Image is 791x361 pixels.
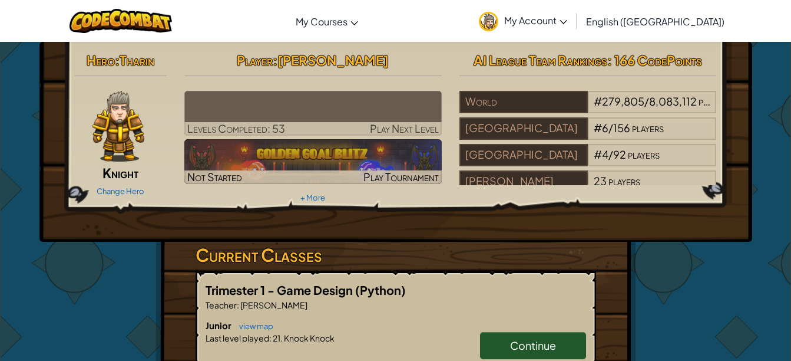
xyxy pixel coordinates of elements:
span: Knight [102,165,138,181]
a: World#279,805/8,083,112players [459,102,717,116]
span: [PERSON_NAME] [239,300,307,310]
a: + More [300,193,325,202]
span: Knock Knock [283,333,335,343]
span: Play Tournament [363,170,439,183]
span: : [115,52,120,68]
a: [GEOGRAPHIC_DATA]#6/156players [459,129,717,142]
span: / [608,121,613,134]
img: CodeCombat logo [69,9,173,33]
span: : [269,333,272,343]
a: Not StartedPlay Tournament [184,139,442,184]
span: players [628,147,660,161]
span: Player [237,52,273,68]
span: 23 [594,174,607,188]
span: My Courses [296,15,347,28]
span: / [644,94,649,108]
a: English ([GEOGRAPHIC_DATA]) [580,5,730,37]
span: Not Started [187,170,242,183]
h3: Current Classes [196,242,596,268]
a: [GEOGRAPHIC_DATA]#4/92players [459,155,717,169]
span: [PERSON_NAME] [277,52,389,68]
span: English ([GEOGRAPHIC_DATA]) [586,15,724,28]
span: Continue [510,339,556,352]
span: # [594,121,602,134]
span: Hero [87,52,115,68]
span: 156 [613,121,630,134]
a: view map [233,321,273,331]
span: Tharin [120,52,154,68]
div: [GEOGRAPHIC_DATA] [459,117,588,140]
a: [PERSON_NAME]23players [459,182,717,195]
span: players [699,94,730,108]
span: Teacher [206,300,237,310]
span: AI League Team Rankings [474,52,607,68]
a: My Courses [290,5,364,37]
div: World [459,91,588,113]
span: (Python) [355,283,406,297]
span: : 166 CodePoints [607,52,702,68]
span: : [237,300,239,310]
span: 92 [613,147,626,161]
span: 279,805 [602,94,644,108]
div: [GEOGRAPHIC_DATA] [459,144,588,166]
img: knight-pose.png [92,91,144,162]
span: # [594,147,602,161]
span: : [273,52,277,68]
span: My Account [504,14,567,27]
img: avatar [479,12,498,31]
span: 21. [272,333,283,343]
span: Last level played [206,333,269,343]
span: 6 [602,121,608,134]
span: / [608,147,613,161]
span: # [594,94,602,108]
span: players [632,121,664,134]
span: Trimester 1 - Game Design [206,283,355,297]
img: Golden Goal [184,139,442,184]
span: 4 [602,147,608,161]
div: [PERSON_NAME] [459,170,588,193]
a: Play Next Level [184,91,442,136]
span: Junior [206,320,233,331]
span: Play Next Level [370,122,439,135]
span: players [608,174,640,188]
a: Change Hero [97,186,144,196]
a: My Account [473,2,573,40]
span: Levels Completed: 53 [187,122,285,135]
span: 8,083,112 [649,94,697,108]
